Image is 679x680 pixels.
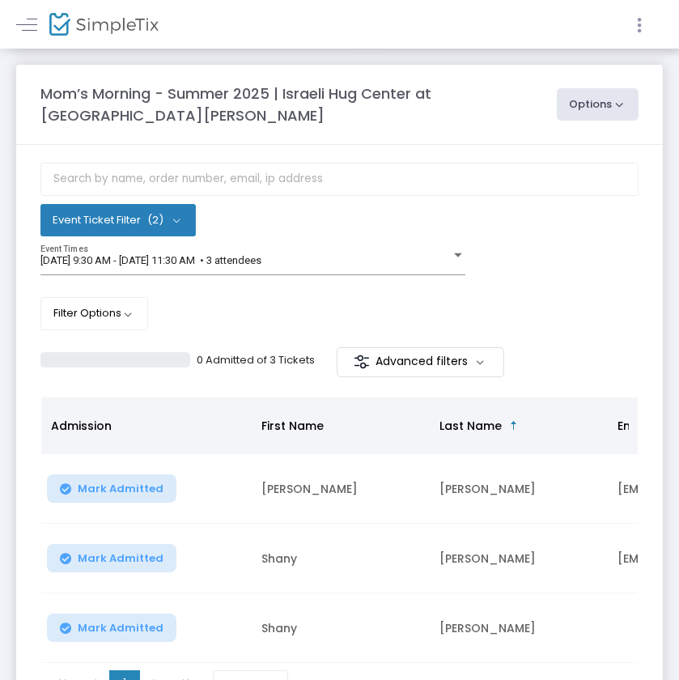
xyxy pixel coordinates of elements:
[78,482,163,495] span: Mark Admitted
[40,297,148,329] button: Filter Options
[354,354,370,370] img: filter
[41,397,638,663] div: Data table
[252,454,430,524] td: [PERSON_NAME]
[40,83,541,126] m-panel-title: Mom’s Morning - Summer 2025 | Israeli Hug Center at [GEOGRAPHIC_DATA][PERSON_NAME]
[47,474,176,503] button: Mark Admitted
[47,614,176,642] button: Mark Admitted
[40,204,196,236] button: Event Ticket Filter(2)
[439,418,502,434] span: Last Name
[557,88,639,121] button: Options
[430,454,608,524] td: [PERSON_NAME]
[261,418,324,434] span: First Name
[47,544,176,572] button: Mark Admitted
[78,622,163,635] span: Mark Admitted
[252,524,430,593] td: Shany
[197,352,315,368] p: 0 Admitted of 3 Tickets
[40,254,261,266] span: [DATE] 9:30 AM - [DATE] 11:30 AM • 3 attendees
[430,593,608,663] td: [PERSON_NAME]
[617,418,648,434] span: Email
[252,593,430,663] td: Shany
[147,214,163,227] span: (2)
[337,347,504,377] m-button: Advanced filters
[430,524,608,593] td: [PERSON_NAME]
[51,418,112,434] span: Admission
[40,163,639,196] input: Search by name, order number, email, ip address
[507,419,520,432] span: Sortable
[78,552,163,565] span: Mark Admitted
